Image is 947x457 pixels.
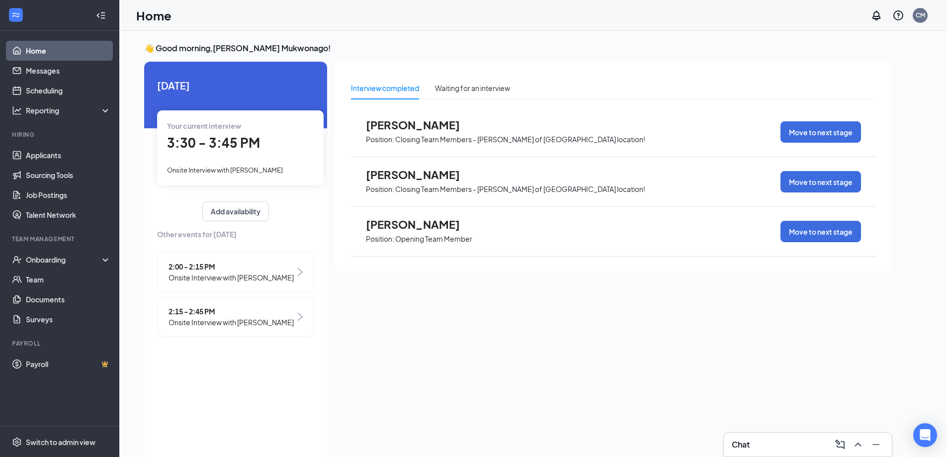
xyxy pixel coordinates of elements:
[26,289,111,309] a: Documents
[157,229,314,240] span: Other events for [DATE]
[366,135,394,144] p: Position:
[832,437,848,453] button: ComposeMessage
[136,7,172,24] h1: Home
[435,83,510,93] div: Waiting for an interview
[167,121,241,130] span: Your current interview
[12,105,22,115] svg: Analysis
[870,9,882,21] svg: Notifications
[11,10,21,20] svg: WorkstreamLogo
[169,272,294,283] span: Onsite Interview with [PERSON_NAME]
[12,339,109,348] div: Payroll
[780,171,861,192] button: Move to next stage
[26,309,111,329] a: Surveys
[26,105,111,115] div: Reporting
[169,261,294,272] span: 2:00 - 2:15 PM
[157,78,314,93] span: [DATE]
[26,165,111,185] a: Sourcing Tools
[167,134,260,151] span: 3:30 - 3:45 PM
[366,184,394,194] p: Position:
[26,81,111,100] a: Scheduling
[780,221,861,242] button: Move to next stage
[868,437,884,453] button: Minimize
[26,145,111,165] a: Applicants
[12,130,109,139] div: Hiring
[892,9,904,21] svg: QuestionInfo
[834,439,846,451] svg: ComposeMessage
[852,439,864,451] svg: ChevronUp
[732,439,750,450] h3: Chat
[26,354,111,374] a: PayrollCrown
[26,255,102,265] div: Onboarding
[169,317,294,328] span: Onsite Interview with [PERSON_NAME]
[144,43,892,54] h3: 👋 Good morning, [PERSON_NAME] Mukwonago !
[351,83,419,93] div: Interview completed
[169,306,294,317] span: 2:15 - 2:45 PM
[26,437,95,447] div: Switch to admin view
[395,234,472,244] p: Opening Team Member
[202,201,269,221] button: Add availability
[366,118,475,131] span: [PERSON_NAME]
[26,41,111,61] a: Home
[366,168,475,181] span: [PERSON_NAME]
[26,205,111,225] a: Talent Network
[26,185,111,205] a: Job Postings
[913,423,937,447] div: Open Intercom Messenger
[12,235,109,243] div: Team Management
[395,135,645,144] p: Closing Team Members - [PERSON_NAME] of [GEOGRAPHIC_DATA] location!
[12,255,22,265] svg: UserCheck
[366,218,475,231] span: [PERSON_NAME]
[12,437,22,447] svg: Settings
[916,11,925,19] div: CM
[780,121,861,143] button: Move to next stage
[870,439,882,451] svg: Minimize
[850,437,866,453] button: ChevronUp
[26,270,111,289] a: Team
[395,184,645,194] p: Closing Team Members - [PERSON_NAME] of [GEOGRAPHIC_DATA] location!
[167,166,283,174] span: Onsite Interview with [PERSON_NAME]
[366,234,394,244] p: Position:
[96,10,106,20] svg: Collapse
[26,61,111,81] a: Messages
